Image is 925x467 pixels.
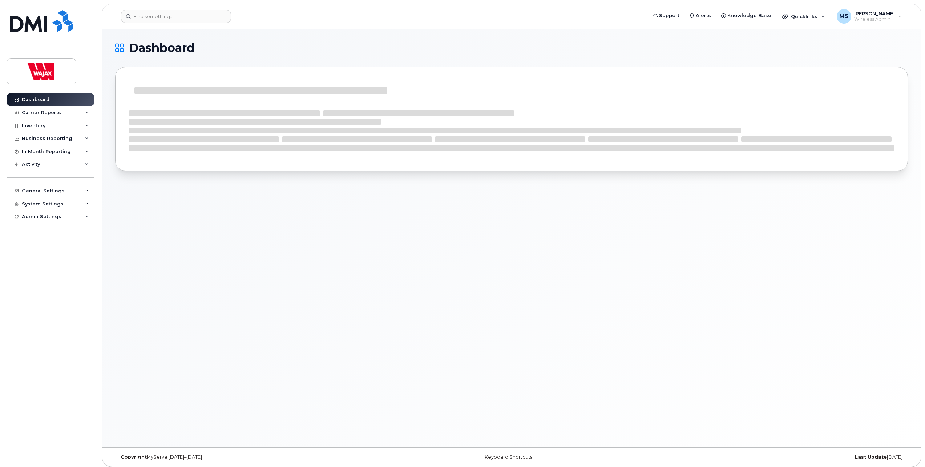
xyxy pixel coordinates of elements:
[115,454,379,460] div: MyServe [DATE]–[DATE]
[129,43,195,53] span: Dashboard
[485,454,532,460] a: Keyboard Shortcuts
[644,454,908,460] div: [DATE]
[121,454,147,460] strong: Copyright
[855,454,887,460] strong: Last Update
